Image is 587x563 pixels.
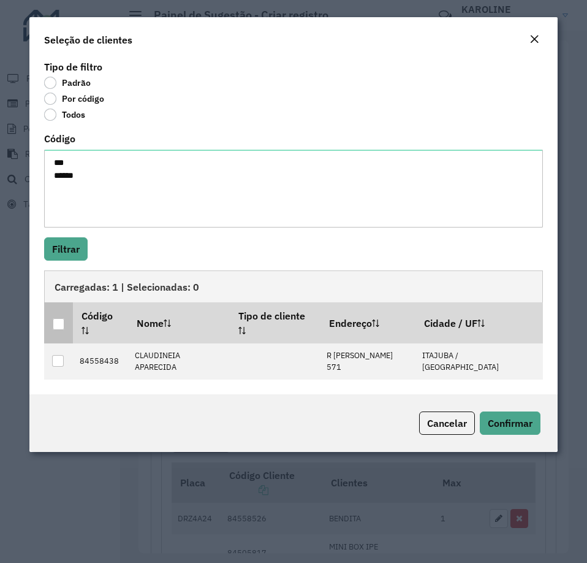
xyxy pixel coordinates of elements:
[44,109,85,121] label: Todos
[415,343,542,380] td: ITAJUBA / [GEOGRAPHIC_DATA]
[128,343,229,380] td: CLAUDINEIA APARECIDA
[480,412,540,435] button: Confirmar
[529,34,539,44] em: Fechar
[44,77,91,89] label: Padrão
[419,412,475,435] button: Cancelar
[320,343,415,380] td: R [PERSON_NAME] 571
[73,343,128,380] td: 84558438
[73,302,128,343] th: Código
[44,237,88,261] button: Filtrar
[488,417,532,429] span: Confirmar
[320,302,415,343] th: Endereço
[526,32,543,48] button: Close
[44,33,132,47] h4: Seleção de clientes
[427,417,467,429] span: Cancelar
[44,93,104,105] label: Por código
[415,302,542,343] th: Cidade / UF
[44,59,102,74] label: Tipo de filtro
[230,302,320,343] th: Tipo de cliente
[44,131,75,146] label: Código
[44,270,543,302] div: Carregadas: 1 | Selecionadas: 0
[128,302,229,343] th: Nome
